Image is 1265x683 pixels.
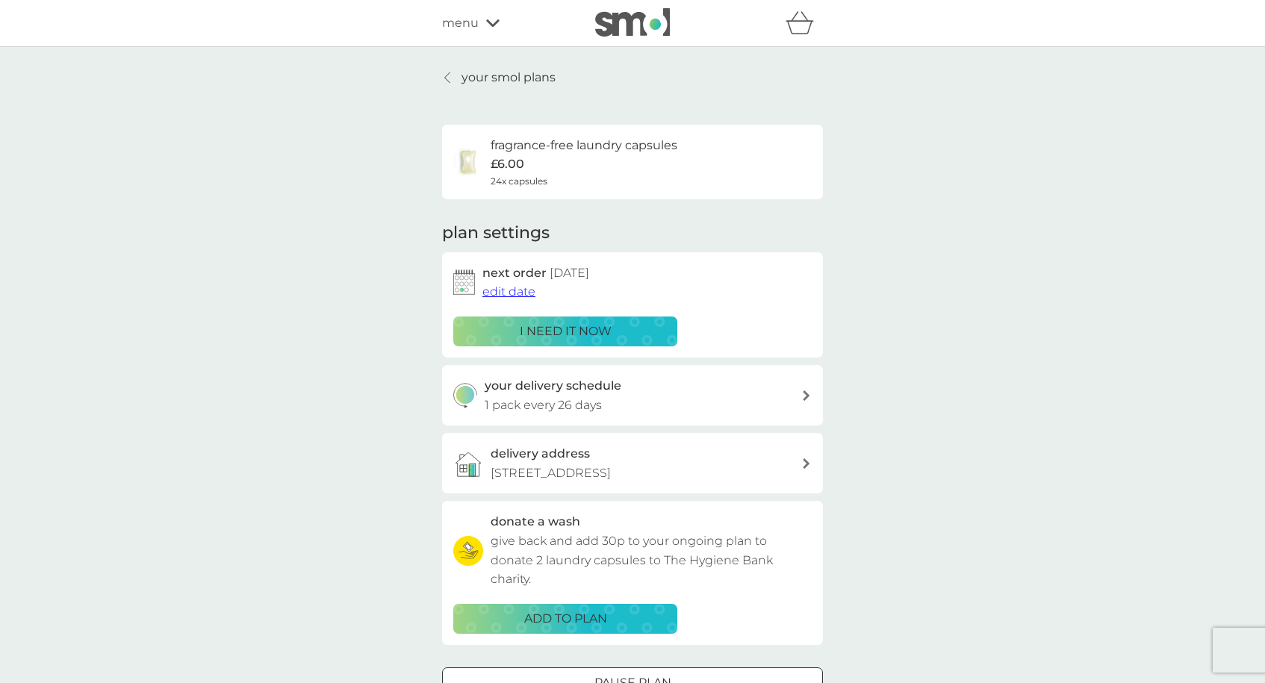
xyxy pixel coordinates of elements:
span: [DATE] [550,266,589,280]
p: ADD TO PLAN [524,609,607,629]
img: fragrance-free laundry capsules [453,147,483,177]
button: your delivery schedule1 pack every 26 days [442,365,823,425]
p: i need it now [520,322,612,341]
p: 1 pack every 26 days [485,396,602,415]
h6: fragrance-free laundry capsules [491,136,677,155]
h2: plan settings [442,222,550,245]
div: basket [786,8,823,38]
a: your smol plans [442,68,556,87]
span: edit date [482,284,535,299]
p: £6.00 [491,155,524,174]
h3: delivery address [491,444,590,464]
span: menu [442,13,479,33]
img: smol [595,8,670,37]
button: i need it now [453,316,677,346]
span: 24x capsules [491,174,547,188]
h2: next order [482,263,589,283]
p: [STREET_ADDRESS] [491,464,611,483]
p: give back and add 30p to your ongoing plan to donate 2 laundry capsules to The Hygiene Bank charity. [491,531,812,589]
button: edit date [482,282,535,302]
h3: donate a wash [491,512,580,531]
button: ADD TO PLAN [453,604,677,634]
p: your smol plans [461,68,556,87]
h3: your delivery schedule [485,376,621,396]
a: delivery address[STREET_ADDRESS] [442,433,823,493]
